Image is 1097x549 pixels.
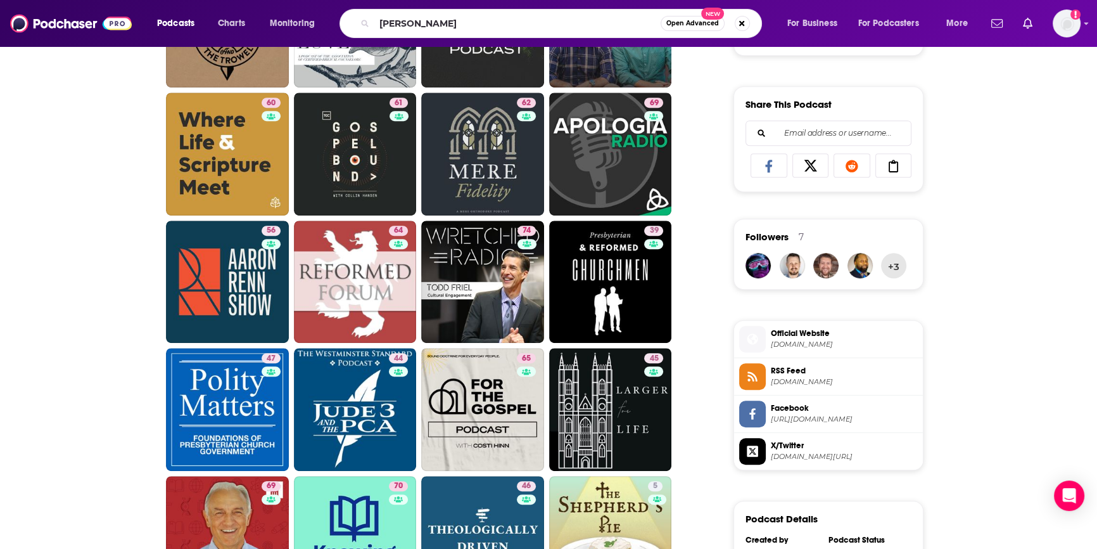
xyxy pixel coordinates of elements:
a: 47 [262,353,281,363]
button: +3 [881,253,906,278]
a: X/Twitter[DOMAIN_NAME][URL] [739,438,918,465]
span: 60 [267,97,276,110]
span: 46 [522,480,531,493]
a: 61 [390,98,408,108]
button: open menu [261,13,331,34]
h3: Share This Podcast [745,98,832,110]
span: https://www.facebook.com/AlbertMohlerSBTS [771,415,918,424]
span: Facebook [771,403,918,414]
span: 44 [394,352,403,365]
div: Search podcasts, credits, & more... [352,9,774,38]
a: 69 [644,98,663,108]
a: 44 [294,348,417,471]
img: Podchaser - Follow, Share and Rate Podcasts [10,11,132,36]
a: 74 [517,226,536,236]
a: Charts [210,13,253,34]
img: BillyHallowell [813,253,839,278]
span: For Podcasters [858,15,919,32]
span: 70 [394,480,403,493]
span: Followers [745,231,789,243]
a: Copy Link [875,153,912,178]
div: Open Intercom Messenger [1054,481,1084,511]
a: 69 [549,93,672,216]
a: 45 [549,348,672,471]
span: albertmohler.com [771,340,918,349]
a: Show notifications dropdown [986,13,1008,34]
a: RSS Feed[DOMAIN_NAME] [739,363,918,390]
div: Created by [745,535,820,545]
span: albertmohler.com [771,377,918,387]
button: Show profile menu [1053,10,1081,37]
span: 64 [394,224,403,237]
a: 60 [166,93,289,216]
a: Share on Reddit [834,153,870,178]
span: Official Website [771,328,918,339]
input: Email address or username... [756,121,901,145]
a: 44 [389,353,408,363]
span: 62 [522,97,531,110]
a: Show notifications dropdown [1018,13,1037,34]
img: Tmczqrot1 [745,253,771,278]
a: Share on Facebook [751,153,787,178]
img: User Profile [1053,10,1081,37]
a: 45 [644,353,663,363]
a: 64 [389,226,408,236]
span: 65 [522,352,531,365]
a: 39 [644,226,663,236]
a: 65 [421,348,544,471]
span: 5 [653,480,657,493]
a: 39 [549,221,672,344]
div: Podcast Status [828,535,903,545]
a: 5 [648,481,663,491]
span: Open Advanced [666,20,719,27]
span: 69 [649,97,658,110]
a: 69 [262,481,281,491]
span: 74 [523,224,531,237]
a: 62 [517,98,536,108]
a: 56 [262,226,281,236]
span: twitter.com/albertmohler [771,452,918,462]
span: 61 [395,97,403,110]
span: 47 [267,352,276,365]
button: open menu [850,13,937,34]
button: open menu [778,13,853,34]
div: Search followers [745,120,911,146]
span: More [946,15,968,32]
a: 65 [517,353,536,363]
a: 47 [166,348,289,471]
a: 61 [294,93,417,216]
img: dawain21 [847,253,873,278]
input: Search podcasts, credits, & more... [374,13,661,34]
span: New [701,8,724,20]
h3: Podcast Details [745,513,818,525]
span: RSS Feed [771,365,918,377]
a: 74 [421,221,544,344]
button: open menu [937,13,984,34]
svg: Add a profile image [1070,10,1081,20]
span: For Business [787,15,837,32]
span: Charts [218,15,245,32]
img: remarkamike [780,253,805,278]
a: 56 [166,221,289,344]
span: 45 [649,352,658,365]
span: X/Twitter [771,440,918,451]
span: Podcasts [157,15,194,32]
a: Facebook[URL][DOMAIN_NAME] [739,401,918,427]
span: 56 [267,224,276,237]
a: 64 [294,221,417,344]
span: 39 [649,224,658,237]
a: 70 [389,481,408,491]
div: 7 [799,231,804,243]
a: Share on X/Twitter [792,153,829,178]
span: 69 [267,480,276,493]
button: open menu [148,13,211,34]
a: Official Website[DOMAIN_NAME] [739,326,918,352]
a: 62 [421,93,544,216]
button: Open AdvancedNew [661,16,725,31]
span: Monitoring [270,15,315,32]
